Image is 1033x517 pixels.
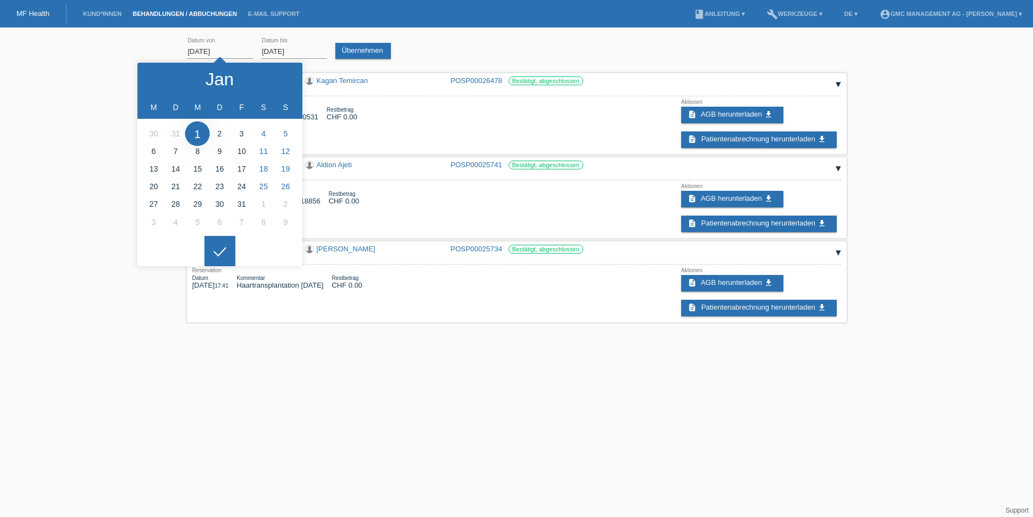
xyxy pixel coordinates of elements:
[880,9,891,20] i: account_circle
[509,245,583,254] label: Bestätigt, abgeschlossen
[206,70,234,88] div: Jan
[688,110,697,119] i: description
[451,245,502,253] a: POSP00025734
[332,275,362,289] div: CHF 0.00
[694,9,705,20] i: book
[830,76,847,93] div: auf-/zuklappen
[701,110,762,118] span: AGB herunterladen
[317,161,352,169] a: Aldion Ajeti
[701,194,762,202] span: AGB herunterladen
[688,135,697,144] i: description
[688,194,697,203] i: description
[329,191,360,205] div: CHF 0.00
[236,275,323,281] div: Kommentar
[767,9,778,20] i: build
[761,10,828,17] a: buildWerkzeuge ▾
[688,219,697,228] i: description
[817,303,826,312] i: get_app
[1006,507,1029,514] a: Support
[764,194,773,203] i: get_app
[688,303,697,312] i: description
[830,161,847,177] div: auf-/zuklappen
[214,283,228,289] span: 17:41
[688,10,750,17] a: bookAnleitung ▾
[681,107,783,123] a: description AGB herunterladen get_app
[509,161,583,169] label: Bestätigt, abgeschlossen
[764,278,773,287] i: get_app
[839,10,863,17] a: DE ▾
[681,183,841,189] div: Aktionen
[451,161,502,169] a: POSP00025741
[701,278,762,287] span: AGB herunterladen
[681,216,837,232] a: description Patientenabrechnung herunterladen get_app
[688,278,697,287] i: description
[327,107,357,113] div: Restbetrag
[332,275,362,281] div: Restbetrag
[681,300,837,316] a: description Patientenabrechnung herunterladen get_app
[681,131,837,148] a: description Patientenabrechnung herunterladen get_app
[830,245,847,261] div: auf-/zuklappen
[317,245,375,253] a: [PERSON_NAME]
[681,275,783,291] a: description AGB herunterladen get_app
[764,110,773,119] i: get_app
[681,191,783,207] a: description AGB herunterladen get_app
[236,275,323,289] div: Haartransplantation [DATE]
[817,135,826,144] i: get_app
[681,99,841,105] div: Aktionen
[509,76,583,85] label: Bestätigt, abgeschlossen
[335,43,391,59] a: Übernehmen
[701,219,815,227] span: Patientenabrechnung herunterladen
[242,10,305,17] a: E-Mail Support
[327,107,357,121] div: CHF 0.00
[192,275,229,289] div: [DATE]
[192,275,229,281] div: Datum
[701,303,815,311] span: Patientenabrechnung herunterladen
[127,10,242,17] a: Behandlungen / Abbuchungen
[329,191,360,197] div: Restbetrag
[701,135,815,143] span: Patientenabrechnung herunterladen
[192,267,379,273] div: Reservation
[317,76,368,85] a: Kagan Temircan
[874,10,1028,17] a: account_circleGMC Management AG - [PERSON_NAME] ▾
[451,76,502,85] a: POSP00026478
[681,267,841,273] div: Aktionen
[817,219,826,228] i: get_app
[78,10,127,17] a: Kund*innen
[16,9,49,18] a: MF Health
